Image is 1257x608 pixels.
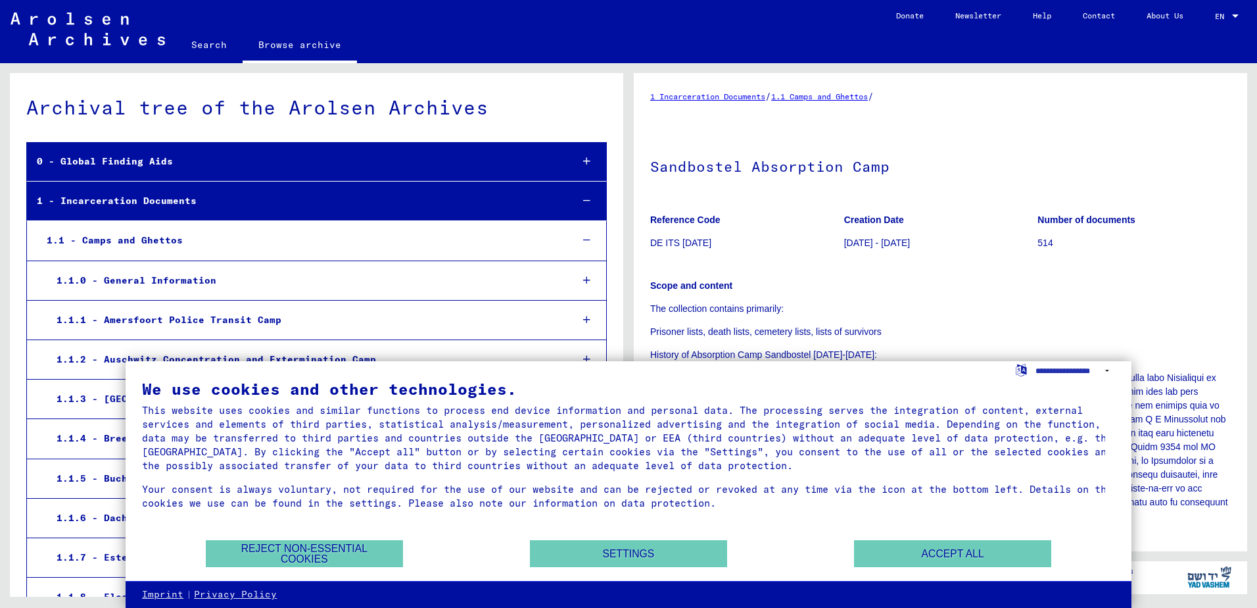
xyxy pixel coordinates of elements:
a: 1 Incarceration Documents [650,91,765,101]
a: Imprint [142,588,183,601]
h1: Sandbostel Absorption Camp [650,136,1231,194]
p: History of Absorption Camp Sandbostel [DATE]-[DATE]: [650,348,1231,362]
a: Browse archive [243,29,357,63]
div: 1.1 - Camps and Ghettos [37,228,561,253]
button: Settings [530,540,727,567]
span: / [765,90,771,102]
div: Archival tree of the Arolsen Archives [26,93,607,122]
p: The collection contains primarily: [650,302,1231,316]
div: Your consent is always voluntary, not required for the use of our website and can be rejected or ... [142,482,1115,510]
div: 1 - Incarceration Documents [27,188,561,214]
a: 1.1 Camps and Ghettos [771,91,868,101]
button: Accept all [854,540,1051,567]
p: 514 [1037,236,1231,250]
div: We use cookies and other technologies. [142,381,1115,397]
div: 1.1.4 - Breendonk Transit Camp [47,426,561,451]
p: [DATE] - [DATE] [844,236,1037,250]
a: Search [176,29,243,61]
b: Number of documents [1037,215,1135,225]
div: 1.1.0 - General Information [47,268,561,293]
p: Prisoner lists, death lists, cemetery lists, lists of survivors [650,325,1231,339]
b: Scope and content [650,280,732,291]
a: Privacy Policy [194,588,277,601]
div: 1.1.2 - Auschwitz Concentration and Extermination Camp [47,347,561,372]
b: Reference Code [650,215,721,225]
div: 1.1.1 - Amersfoort Police Transit Camp [47,307,561,333]
span: EN [1215,12,1229,21]
button: Reject non-essential cookies [206,540,403,567]
div: 1.1.6 - Dachau Concentration Camp [47,505,561,531]
img: yv_logo.png [1185,561,1234,594]
p: DE ITS [DATE] [650,236,843,250]
div: 1.1.5 - Buchenwald Concentration Camp [47,466,561,492]
div: This website uses cookies and similar functions to process end device information and personal da... [142,403,1115,472]
b: Creation Date [844,215,904,225]
div: 0 - Global Finding Aids [27,149,561,174]
span: / [868,90,874,102]
div: 1.1.3 - [GEOGRAPHIC_DATA]-Belsen Concentration Camp [47,386,561,412]
img: Arolsen_neg.svg [11,13,165,45]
